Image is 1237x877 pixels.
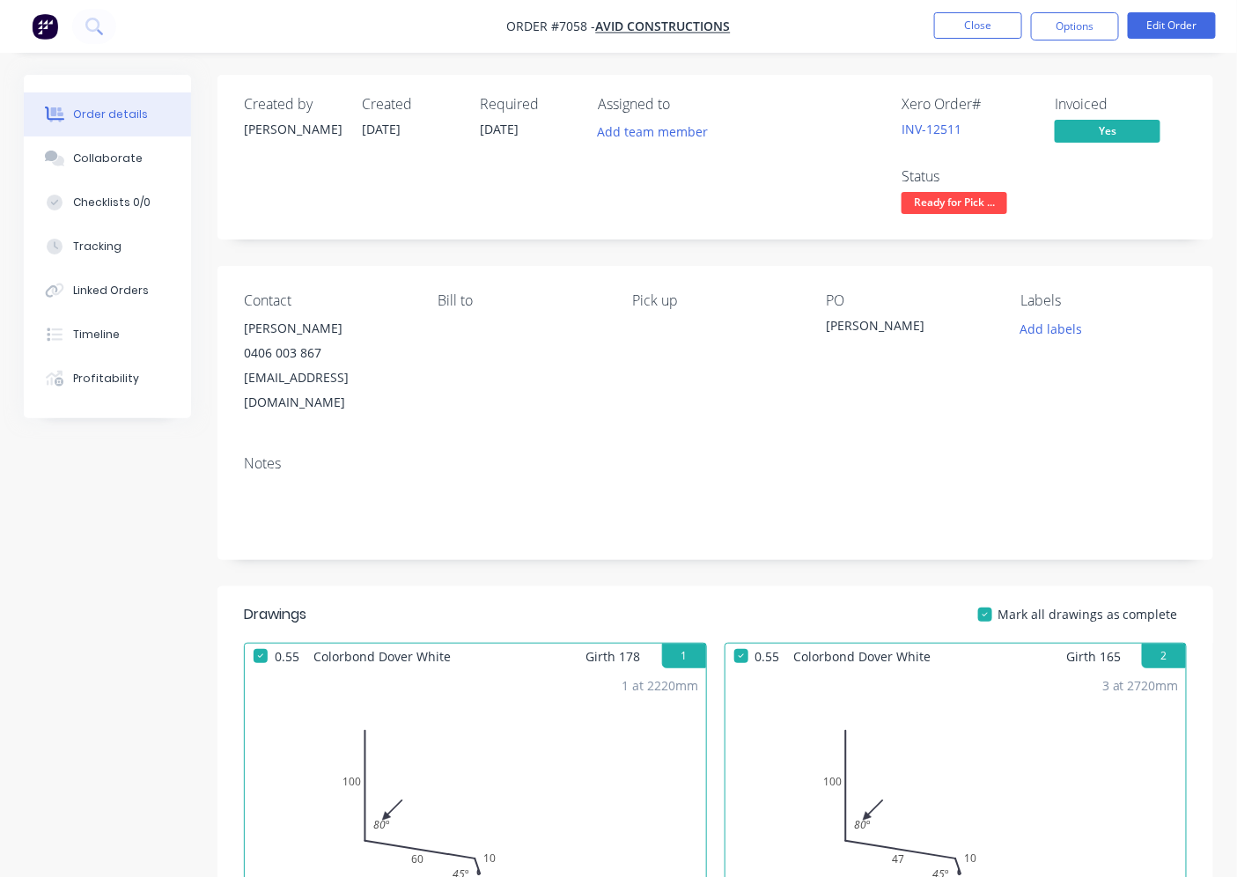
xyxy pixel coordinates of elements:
[362,96,459,113] div: Created
[24,357,191,401] button: Profitability
[827,316,993,341] div: [PERSON_NAME]
[827,292,993,309] div: PO
[1055,120,1160,142] span: Yes
[73,195,151,210] div: Checklists 0/0
[934,12,1022,39] button: Close
[1055,96,1187,113] div: Invoiced
[598,96,774,113] div: Assigned to
[787,644,939,669] span: Colorbond Dover White
[598,120,718,144] button: Add team member
[268,644,306,669] span: 0.55
[244,120,341,138] div: [PERSON_NAME]
[24,136,191,181] button: Collaborate
[362,121,401,137] span: [DATE]
[1142,644,1186,668] button: 2
[244,604,306,625] div: Drawings
[1102,676,1179,695] div: 3 at 2720mm
[73,327,120,343] div: Timeline
[480,121,519,137] span: [DATE]
[1020,292,1187,309] div: Labels
[244,316,410,341] div: [PERSON_NAME]
[32,13,58,40] img: Factory
[902,192,1007,218] button: Ready for Pick ...
[24,181,191,225] button: Checklists 0/0
[244,341,410,365] div: 0406 003 867
[998,605,1178,623] span: Mark all drawings as complete
[24,313,191,357] button: Timeline
[586,644,641,669] span: Girth 178
[73,371,139,387] div: Profitability
[73,239,121,254] div: Tracking
[1128,12,1216,39] button: Edit Order
[622,676,699,695] div: 1 at 2220mm
[588,120,718,144] button: Add team member
[1011,316,1092,340] button: Add labels
[662,644,706,668] button: 1
[902,168,1034,185] div: Status
[306,644,458,669] span: Colorbond Dover White
[480,96,577,113] div: Required
[902,121,961,137] a: INV-12511
[632,292,799,309] div: Pick up
[748,644,787,669] span: 0.55
[24,269,191,313] button: Linked Orders
[73,107,148,122] div: Order details
[73,283,149,298] div: Linked Orders
[24,92,191,136] button: Order details
[438,292,605,309] div: Bill to
[244,292,410,309] div: Contact
[244,96,341,113] div: Created by
[244,455,1187,472] div: Notes
[902,96,1034,113] div: Xero Order #
[24,225,191,269] button: Tracking
[73,151,143,166] div: Collaborate
[902,192,1007,214] span: Ready for Pick ...
[596,18,731,35] a: Avid Constructions
[507,18,596,35] span: Order #7058 -
[1031,12,1119,41] button: Options
[1066,644,1121,669] span: Girth 165
[244,316,410,415] div: [PERSON_NAME]0406 003 867[EMAIL_ADDRESS][DOMAIN_NAME]
[244,365,410,415] div: [EMAIL_ADDRESS][DOMAIN_NAME]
